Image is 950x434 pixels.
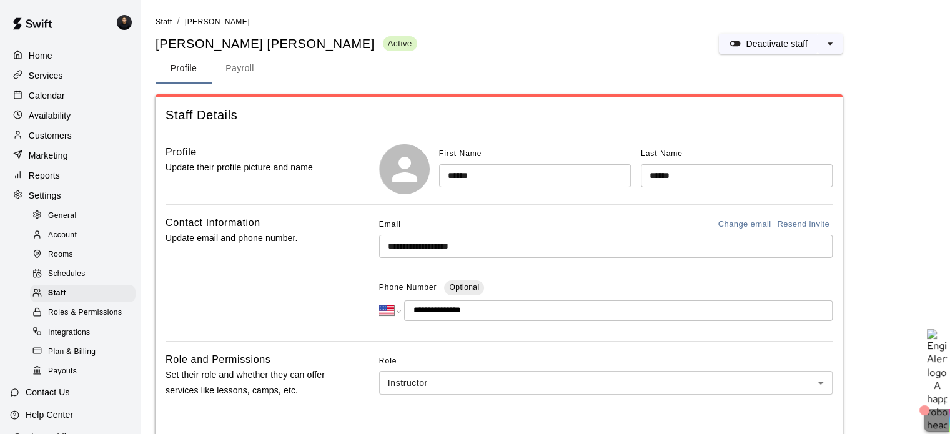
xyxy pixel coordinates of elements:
span: Optional [449,283,479,292]
div: split button [719,34,843,54]
p: Help Center [26,408,73,421]
button: Resend invite [774,215,833,234]
p: Update email and phone number. [166,230,339,246]
div: Integrations [30,324,136,342]
span: Staff Details [166,107,833,124]
h6: Profile [166,144,197,160]
li: / [177,15,179,28]
span: Schedules [48,268,86,280]
span: Last Name [641,149,683,158]
div: Plan & Billing [30,343,136,361]
span: General [48,210,77,222]
nav: breadcrumb [156,15,935,29]
span: Active [383,38,417,49]
p: Contact Us [26,386,70,398]
a: Payouts [30,362,141,381]
button: Payroll [212,54,268,84]
button: Deactivate staff [719,34,818,54]
span: Payouts [48,365,77,378]
a: Integrations [30,323,141,342]
span: Rooms [48,249,73,261]
span: [PERSON_NAME] [185,17,250,26]
div: Instructor [379,371,833,394]
button: Change email [715,215,774,234]
p: Reports [29,169,60,182]
a: Staff [156,16,172,26]
span: Staff [48,287,66,300]
div: Gregory Lewandoski [114,10,141,35]
p: Availability [29,109,71,122]
a: Services [10,66,131,85]
p: Update their profile picture and name [166,160,339,175]
div: Payouts [30,363,136,380]
span: Roles & Permissions [48,307,122,319]
div: [PERSON_NAME] [PERSON_NAME] [156,36,417,52]
span: Role [379,352,833,372]
a: Home [10,46,131,65]
a: Marketing [10,146,131,165]
a: Rooms [30,245,141,265]
button: select merge strategy [818,34,843,54]
div: staff form tabs [156,54,935,84]
h6: Role and Permissions [166,352,270,368]
div: Account [30,227,136,244]
div: Schedules [30,265,136,283]
span: Email [379,215,401,235]
p: Deactivate staff [746,37,808,50]
div: Rooms [30,246,136,264]
p: Services [29,69,63,82]
button: Profile [156,54,212,84]
p: Set their role and whether they can offer services like lessons, camps, etc. [166,367,339,398]
a: Customers [10,126,131,145]
span: Integrations [48,327,91,339]
img: Gregory Lewandoski [117,15,132,30]
a: Availability [10,106,131,125]
span: Phone Number [379,278,437,298]
p: Home [29,49,52,62]
a: Schedules [30,265,141,284]
a: Staff [30,284,141,303]
a: Roles & Permissions [30,303,141,323]
span: Account [48,229,77,242]
a: Account [30,225,141,245]
a: Calendar [10,86,131,105]
a: Reports [10,166,131,185]
p: Marketing [29,149,68,162]
p: Settings [29,189,61,202]
span: Plan & Billing [48,346,96,358]
span: First Name [439,149,482,158]
div: General [30,207,136,225]
div: Roles & Permissions [30,304,136,322]
a: Plan & Billing [30,342,141,362]
p: Customers [29,129,72,142]
h6: Contact Information [166,215,260,231]
a: Settings [10,186,131,205]
a: General [30,206,141,225]
span: Staff [156,17,172,26]
p: Calendar [29,89,65,102]
div: Staff [30,285,136,302]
